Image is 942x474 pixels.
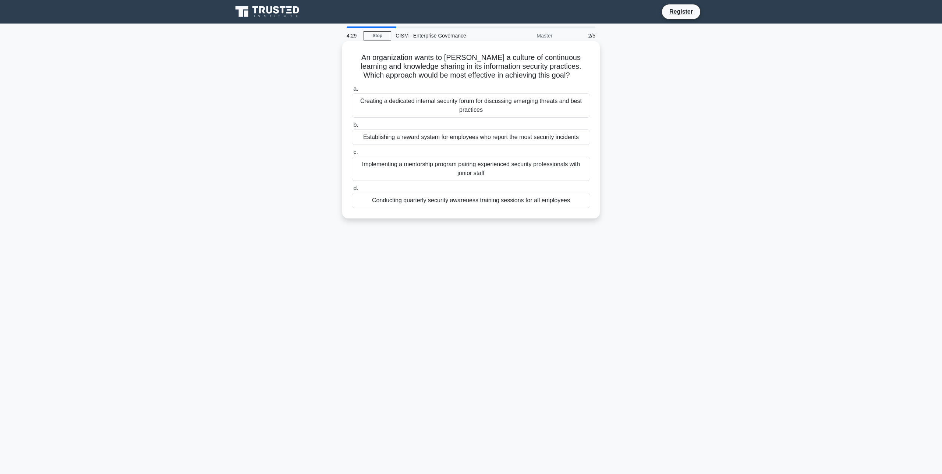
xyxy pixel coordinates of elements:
[353,185,358,191] span: d.
[557,28,600,43] div: 2/5
[492,28,557,43] div: Master
[391,28,492,43] div: CISM - Enterprise Governance
[353,149,358,155] span: c.
[352,93,590,118] div: Creating a dedicated internal security forum for discussing emerging threats and best practices
[352,193,590,208] div: Conducting quarterly security awareness training sessions for all employees
[353,122,358,128] span: b.
[351,53,591,80] h5: An organization wants to [PERSON_NAME] a culture of continuous learning and knowledge sharing in ...
[665,7,697,16] a: Register
[342,28,364,43] div: 4:29
[353,86,358,92] span: a.
[364,31,391,40] a: Stop
[352,157,590,181] div: Implementing a mentorship program pairing experienced security professionals with junior staff
[352,129,590,145] div: Establishing a reward system for employees who report the most security incidents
